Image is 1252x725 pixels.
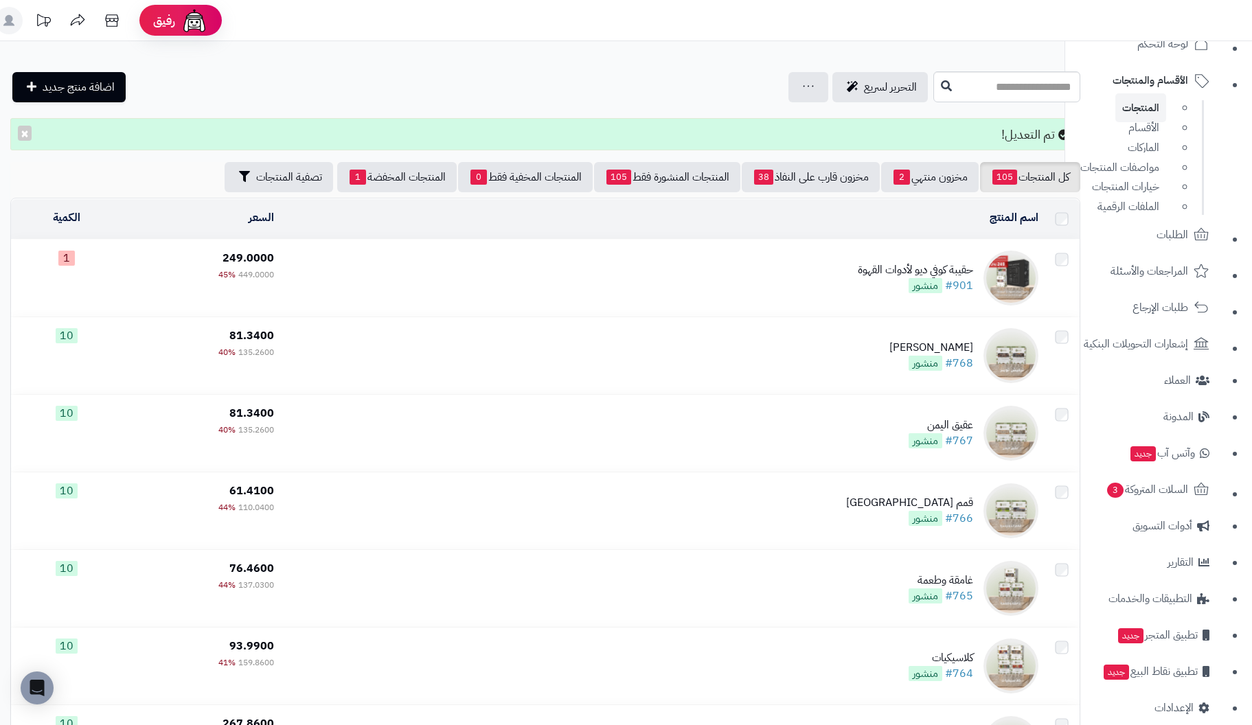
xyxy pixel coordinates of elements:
a: خيارات المنتجات [1100,272,1221,301]
button: × [21,108,35,124]
span: 159.8600 [240,652,275,664]
span: 135.2600 [240,341,275,354]
img: ai-face.png [191,7,218,34]
a: #767 [942,416,970,433]
a: إشعارات التحويلات البنكية [1100,450,1244,483]
a: #901 [942,261,970,277]
a: الملفات الرقمية [1100,305,1221,334]
span: الأقسام والمنتجات [1140,112,1216,131]
img: تركيش توينز [980,312,1035,367]
span: 41% [220,652,237,664]
a: المنتجات [1100,141,1221,170]
a: #768 [942,338,970,355]
a: #765 [942,571,970,588]
span: 3 [1135,606,1151,621]
span: التقارير [1187,676,1214,695]
span: أدوات التسويق [1154,639,1214,658]
div: قمم [GEOGRAPHIC_DATA] [843,479,970,494]
span: منشور [905,417,939,432]
span: 81.3400 [231,400,275,417]
div: غامقة وطعمة [905,556,970,572]
a: كل المنتجات105 [977,146,1077,176]
span: 449.0000 [240,264,275,276]
a: المنتجات المخفضة1 [334,146,453,176]
a: #766 [942,494,970,510]
div: Open Intercom Messenger [21,671,54,704]
span: المراجعات والأسئلة [1138,384,1216,404]
span: 249.0000 [224,245,275,262]
span: 40% [220,419,237,431]
span: التحرير لسريع [861,67,913,84]
span: وآتس آب [1148,566,1214,586]
a: المراجعات والأسئلة [1100,378,1244,411]
a: وآتس آبجديد [1100,560,1244,592]
span: منشور [905,494,939,509]
span: 137.0300 [240,574,275,586]
span: إشعارات التحويلات البنكية [1111,457,1216,476]
a: #764 [942,649,970,665]
span: 2 [890,153,907,168]
a: أدوات التسويق [1100,632,1244,665]
span: 105 [989,153,1014,168]
span: 105 [603,153,628,168]
span: 38 [751,153,770,168]
a: المنتجات المنشورة فقط105 [591,146,737,176]
span: طلبات الإرجاع [1160,421,1216,440]
a: اسم المنتج [986,194,1035,210]
span: تصفية المنتجات [253,152,319,169]
div: عقيق اليمن [905,401,970,417]
a: السلات المتروكة3 [1100,596,1244,629]
a: السعر [250,194,275,210]
span: 93.9900 [231,633,275,649]
span: 110.0400 [240,496,275,509]
a: التقارير [1100,669,1244,702]
span: العملاء [1187,494,1214,513]
span: رفيق [163,12,185,29]
span: منشور [905,339,939,354]
img: غامقة وطعمة [980,544,1035,599]
span: لوحة التحكم [1165,76,1216,95]
a: الطلبات [1100,341,1244,374]
span: منشور [905,262,939,277]
span: 44% [220,574,237,586]
span: 0 [467,153,483,168]
img: قمم إندونيسيا [980,467,1035,522]
a: الأقسام [1100,173,1221,203]
button: تصفية المنتجات [221,146,330,176]
a: المدونة [1100,523,1244,556]
span: 10 [58,641,80,656]
span: المدونة [1183,530,1214,549]
a: مخزون قارب على النفاذ38 [738,146,876,176]
div: تم التعديل! [14,101,1077,134]
img: logo-2.png [1159,10,1239,39]
span: منشور [905,572,939,587]
span: الطلبات [1184,348,1216,367]
span: 135.2600 [240,419,275,431]
a: مواصفات المنتجات [1100,239,1221,268]
a: العملاء [1100,487,1244,520]
a: لوحة التحكم [1100,69,1244,102]
span: 40% [220,341,237,354]
span: 44% [220,496,237,509]
span: 10 [58,486,80,501]
a: اضافة منتج جديد [16,60,129,91]
a: الماركات [1100,206,1221,235]
div: كلاسيكيات [905,634,970,649]
span: 10 [58,564,80,579]
img: كلاسيكيات [980,622,1035,677]
span: 45% [220,264,237,276]
span: 76.4600 [231,555,275,572]
span: 10 [58,331,80,346]
a: طلبات الإرجاع [1100,414,1244,447]
a: مخزون منتهي2 [878,146,975,176]
img: حقيبة كوفي ديو لأدوات القهوة [980,234,1035,289]
span: جديد [1149,569,1174,584]
span: 10 [58,408,80,424]
span: 1 [61,253,78,268]
span: 81.3400 [231,323,275,339]
span: 1 [346,153,363,168]
a: تحديثات المنصة [36,7,71,38]
a: المنتجات المخفية فقط0 [455,146,589,176]
a: التحرير لسريع [829,60,924,91]
span: السلات المتروكة [1133,603,1216,622]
